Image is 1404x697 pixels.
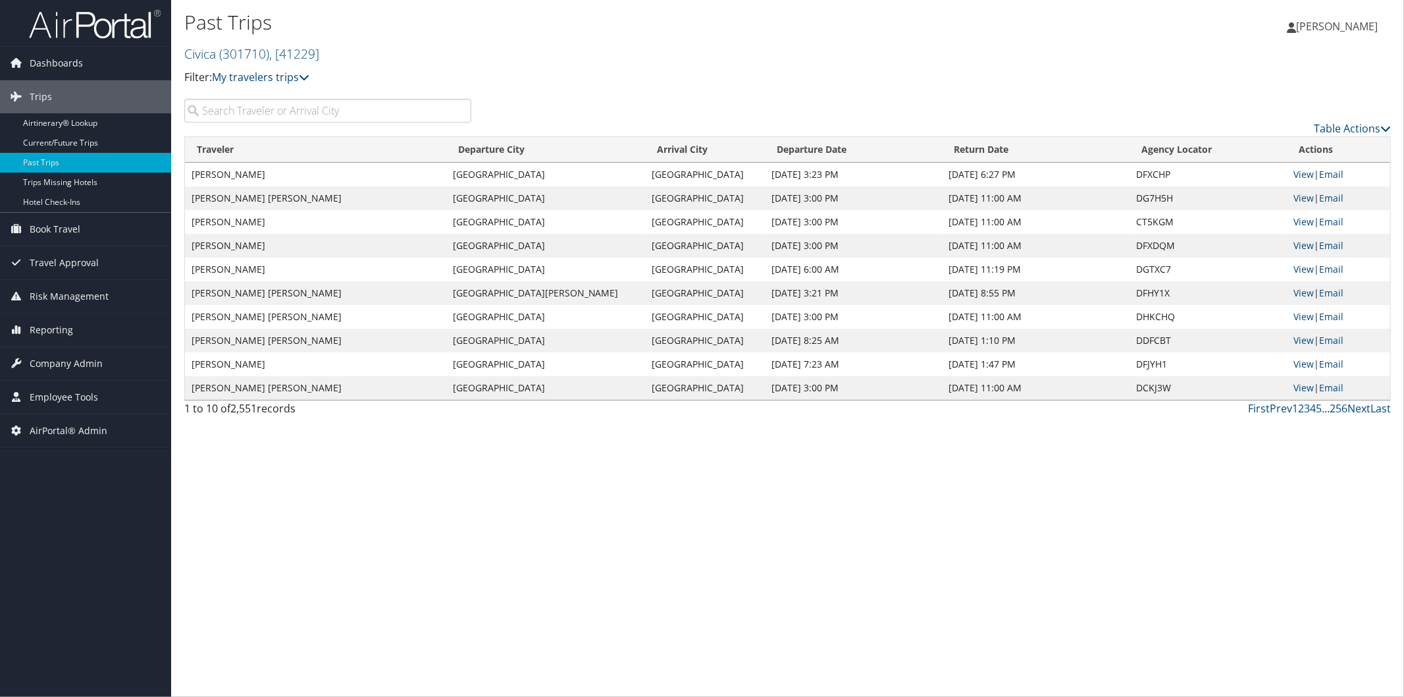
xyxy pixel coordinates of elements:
td: [GEOGRAPHIC_DATA] [645,234,765,258]
a: View [1293,168,1314,181]
td: [GEOGRAPHIC_DATA] [645,258,765,281]
td: [PERSON_NAME] [PERSON_NAME] [185,376,446,400]
span: Employee Tools [30,381,98,414]
input: Search Traveler or Arrival City [184,99,471,123]
a: Email [1319,358,1343,370]
td: [DATE] 3:00 PM [765,234,942,258]
td: [PERSON_NAME] [PERSON_NAME] [185,186,446,210]
span: , [ 41229 ] [269,45,319,63]
a: 3 [1304,401,1310,416]
span: Book Travel [30,213,80,246]
td: [GEOGRAPHIC_DATA] [645,186,765,210]
th: Return Date: activate to sort column ascending [942,137,1130,163]
a: My travelers trips [212,70,309,84]
a: View [1293,215,1314,228]
span: AirPortal® Admin [30,414,107,447]
td: [DATE] 6:00 AM [765,258,942,281]
td: [DATE] 11:19 PM [942,258,1130,281]
td: [GEOGRAPHIC_DATA] [645,376,765,400]
a: 5 [1316,401,1322,416]
a: Email [1319,287,1343,299]
td: DFJYH1 [1130,352,1287,376]
td: [GEOGRAPHIC_DATA] [446,234,645,258]
td: DHKCHQ [1130,305,1287,329]
td: [GEOGRAPHIC_DATA] [446,163,645,186]
td: DGTXC7 [1130,258,1287,281]
a: Email [1319,192,1343,204]
th: Departure City: activate to sort column ascending [446,137,645,163]
td: DFXDQM [1130,234,1287,258]
td: [DATE] 1:10 PM [942,329,1130,352]
td: [PERSON_NAME] [185,234,446,258]
td: [DATE] 3:00 PM [765,376,942,400]
td: | [1287,376,1390,400]
a: 2 [1298,401,1304,416]
img: airportal-logo.png [29,9,161,40]
span: Company Admin [30,347,103,380]
td: [DATE] 3:00 PM [765,305,942,329]
td: [GEOGRAPHIC_DATA] [446,329,645,352]
a: Table Actions [1314,121,1391,136]
span: Reporting [30,314,73,347]
a: Email [1319,239,1343,252]
span: [PERSON_NAME] [1296,19,1378,34]
td: | [1287,329,1390,352]
td: [GEOGRAPHIC_DATA] [645,210,765,234]
a: Email [1319,334,1343,347]
p: Filter: [184,69,989,86]
a: Email [1319,263,1343,275]
td: [DATE] 3:23 PM [765,163,942,186]
td: [GEOGRAPHIC_DATA] [645,305,765,329]
a: Prev [1270,401,1292,416]
td: [GEOGRAPHIC_DATA] [446,352,645,376]
a: View [1293,239,1314,252]
td: CT5KGM [1130,210,1287,234]
td: | [1287,352,1390,376]
a: View [1293,334,1314,347]
a: Email [1319,381,1343,394]
td: [DATE] 11:00 AM [942,234,1130,258]
a: Email [1319,215,1343,228]
td: [PERSON_NAME] [PERSON_NAME] [185,305,446,329]
a: View [1293,263,1314,275]
td: DDFCBT [1130,329,1287,352]
span: Trips [30,80,52,113]
td: | [1287,210,1390,234]
td: | [1287,186,1390,210]
td: [GEOGRAPHIC_DATA] [446,186,645,210]
td: [PERSON_NAME] [PERSON_NAME] [185,281,446,305]
td: [DATE] 6:27 PM [942,163,1130,186]
td: [GEOGRAPHIC_DATA] [446,258,645,281]
div: 1 to 10 of records [184,401,471,423]
a: View [1293,381,1314,394]
td: [GEOGRAPHIC_DATA] [645,281,765,305]
a: Civica [184,45,319,63]
td: [PERSON_NAME] [185,210,446,234]
a: 4 [1310,401,1316,416]
a: View [1293,358,1314,370]
th: Actions [1287,137,1390,163]
a: Next [1347,401,1370,416]
td: [DATE] 1:47 PM [942,352,1130,376]
td: [DATE] 11:00 AM [942,305,1130,329]
td: [DATE] 3:00 PM [765,186,942,210]
span: Risk Management [30,280,109,313]
td: [PERSON_NAME] [PERSON_NAME] [185,329,446,352]
span: Travel Approval [30,246,99,279]
td: [DATE] 3:00 PM [765,210,942,234]
td: [GEOGRAPHIC_DATA][PERSON_NAME] [446,281,645,305]
span: … [1322,401,1330,416]
td: [DATE] 3:21 PM [765,281,942,305]
span: 2,551 [230,401,257,416]
a: View [1293,310,1314,323]
a: 1 [1292,401,1298,416]
th: Departure Date: activate to sort column ascending [765,137,942,163]
td: [PERSON_NAME] [185,163,446,186]
td: [DATE] 8:25 AM [765,329,942,352]
h1: Past Trips [184,9,989,36]
td: [GEOGRAPHIC_DATA] [446,376,645,400]
a: Email [1319,310,1343,323]
td: | [1287,281,1390,305]
td: DFXCHP [1130,163,1287,186]
td: [DATE] 7:23 AM [765,352,942,376]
